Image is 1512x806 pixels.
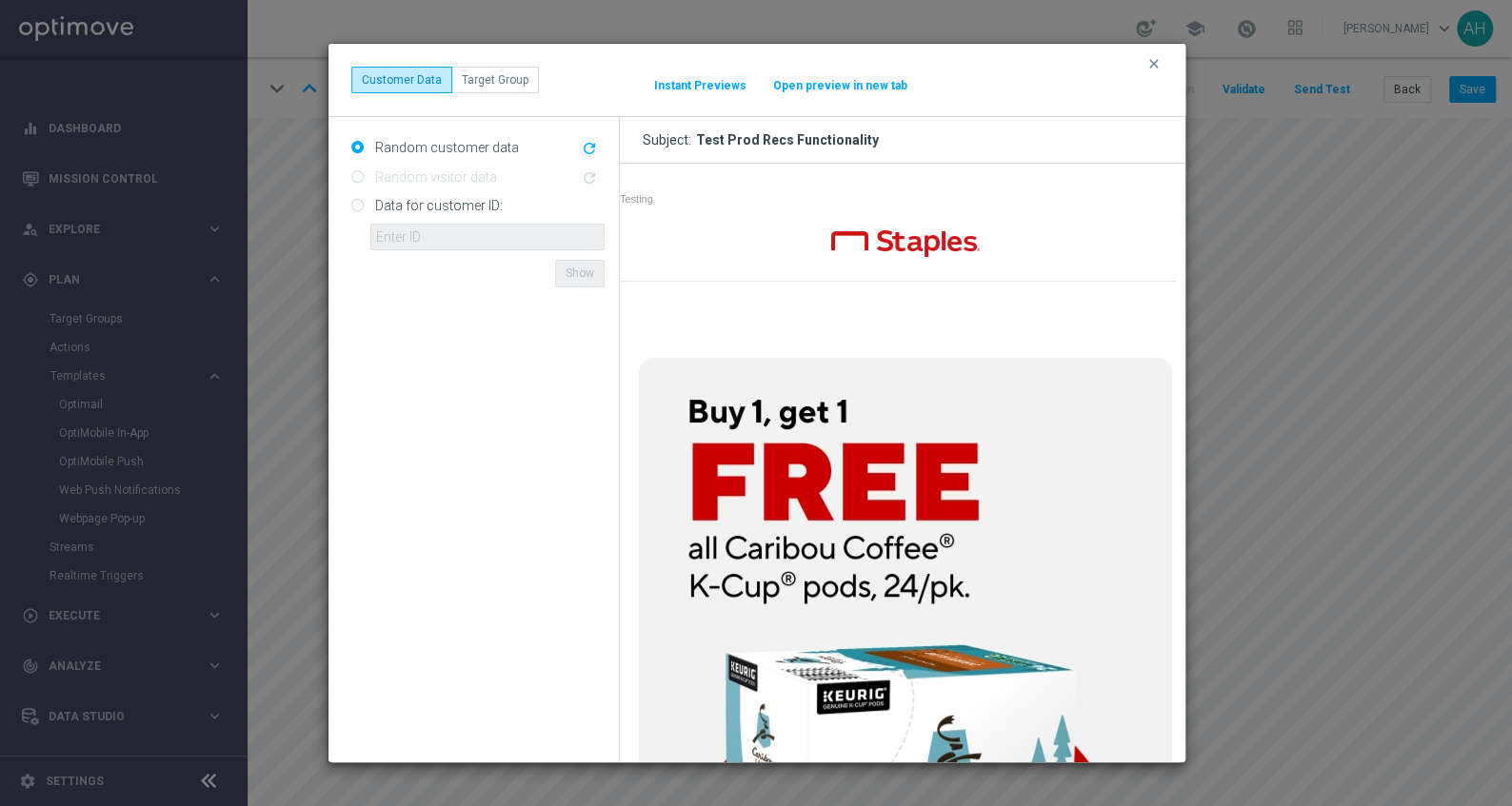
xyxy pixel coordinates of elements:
[581,140,598,157] i: refresh
[1145,55,1167,72] button: clear
[211,67,360,93] img: Staples
[653,78,747,93] button: Instant Previews
[579,138,605,161] button: refresh
[351,67,539,93] div: ...
[351,67,452,93] button: Customer Data
[370,139,519,156] label: Random customer data
[451,67,539,93] button: Target Group
[370,224,605,250] input: Enter ID
[370,168,497,186] label: Random visitor data
[643,131,696,148] span: Subject:
[1146,56,1162,71] i: clear
[555,260,605,286] button: Show
[772,78,908,93] button: Open preview in new tab
[370,197,503,214] label: Data for customer ID:
[696,131,879,148] span: Test Prod Recs Functionality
